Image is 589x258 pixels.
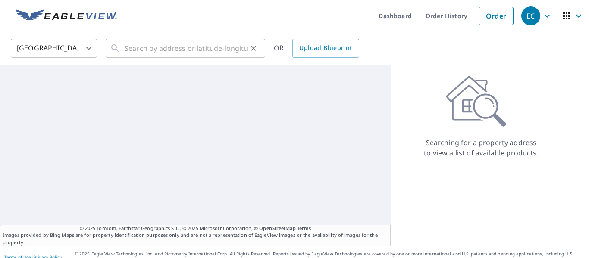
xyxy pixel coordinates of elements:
[11,36,97,60] div: [GEOGRAPHIC_DATA]
[299,43,352,53] span: Upload Blueprint
[521,6,540,25] div: EC
[423,137,539,158] p: Searching for a property address to view a list of available products.
[80,225,311,232] span: © 2025 TomTom, Earthstar Geographics SIO, © 2025 Microsoft Corporation, ©
[259,225,295,231] a: OpenStreetMap
[16,9,117,22] img: EV Logo
[274,39,359,58] div: OR
[479,7,514,25] a: Order
[297,225,311,231] a: Terms
[248,42,260,54] button: Clear
[292,39,359,58] a: Upload Blueprint
[125,36,248,60] input: Search by address or latitude-longitude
